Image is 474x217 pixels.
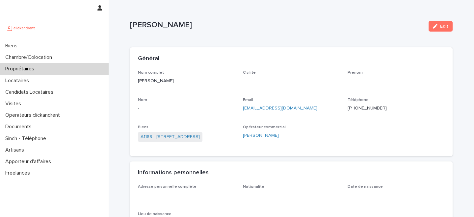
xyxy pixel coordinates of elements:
span: Prénom [348,71,363,75]
p: Freelances [3,170,35,176]
span: Adresse personnelle complète [138,185,197,189]
p: [PERSON_NAME] [130,20,423,30]
a: A1189 - [STREET_ADDRESS] [141,133,200,140]
p: Propriétaires [3,66,39,72]
span: Email [243,98,253,102]
span: Biens [138,125,148,129]
span: Date de naissance [348,185,383,189]
span: Nom [138,98,147,102]
span: Edit [440,24,448,29]
span: Civilité [243,71,256,75]
p: - [348,192,445,199]
p: Biens [3,43,23,49]
p: Operateurs clickandrent [3,112,65,118]
span: Nationalité [243,185,264,189]
p: - [348,78,445,84]
p: Apporteur d'affaires [3,158,56,165]
p: - [138,192,235,199]
span: Nom complet [138,71,164,75]
span: Lieu de naissance [138,212,171,216]
p: Candidats Locataires [3,89,59,95]
button: Edit [429,21,453,32]
p: Documents [3,124,37,130]
p: - [243,78,340,84]
p: [PHONE_NUMBER] [348,105,445,112]
p: - [138,105,235,112]
p: Sinch - Téléphone [3,135,51,142]
p: - [243,192,340,199]
p: [PERSON_NAME] [138,78,235,84]
a: [EMAIL_ADDRESS][DOMAIN_NAME] [243,106,317,110]
a: [PERSON_NAME] [243,132,279,139]
p: Chambre/Colocation [3,54,57,60]
span: Téléphone [348,98,369,102]
p: Artisans [3,147,29,153]
span: Opérateur commercial [243,125,286,129]
h2: Général [138,55,159,62]
img: UCB0brd3T0yccxBKYDjQ [5,21,37,35]
h2: Informations personnelles [138,169,209,177]
p: Visites [3,101,26,107]
p: Locataires [3,78,34,84]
